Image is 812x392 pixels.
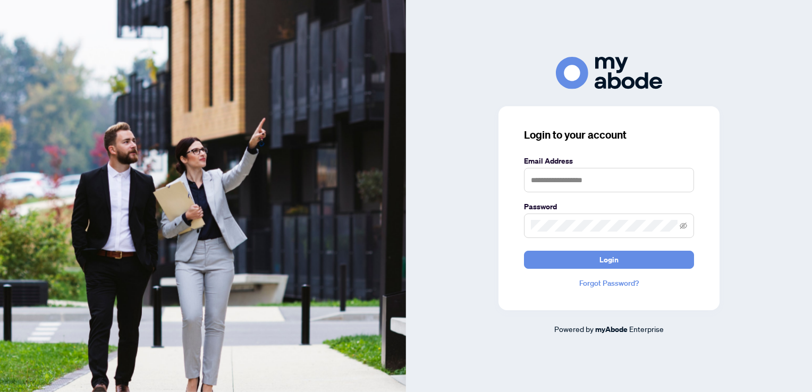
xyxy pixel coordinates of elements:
label: Password [524,201,694,212]
a: Forgot Password? [524,277,694,289]
a: myAbode [595,323,628,335]
img: ma-logo [556,57,662,89]
span: eye-invisible [680,222,687,229]
span: Login [599,251,619,268]
span: Powered by [554,324,594,334]
label: Email Address [524,155,694,167]
h3: Login to your account [524,127,694,142]
button: Login [524,251,694,269]
span: Enterprise [629,324,664,334]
